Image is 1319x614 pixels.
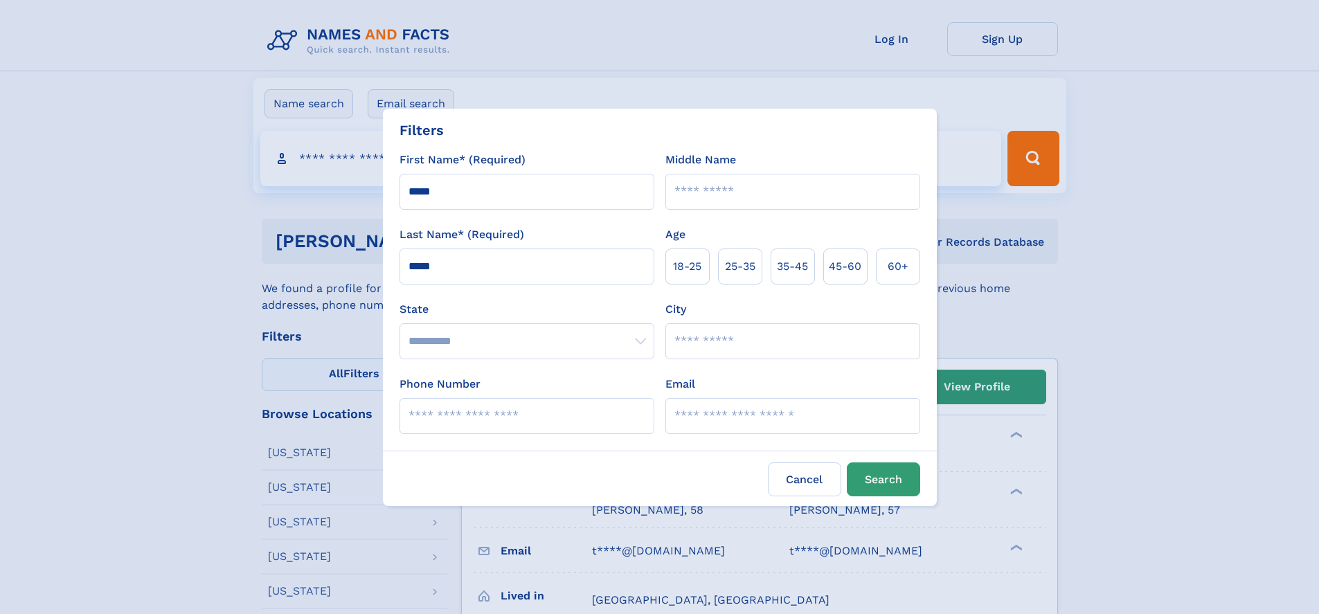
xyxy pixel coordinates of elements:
[400,376,481,392] label: Phone Number
[673,258,701,275] span: 18‑25
[725,258,755,275] span: 25‑35
[400,120,444,141] div: Filters
[777,258,808,275] span: 35‑45
[665,376,695,392] label: Email
[665,152,736,168] label: Middle Name
[888,258,908,275] span: 60+
[665,226,685,243] label: Age
[847,462,920,496] button: Search
[829,258,861,275] span: 45‑60
[665,301,686,318] label: City
[768,462,841,496] label: Cancel
[400,152,526,168] label: First Name* (Required)
[400,226,524,243] label: Last Name* (Required)
[400,301,654,318] label: State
